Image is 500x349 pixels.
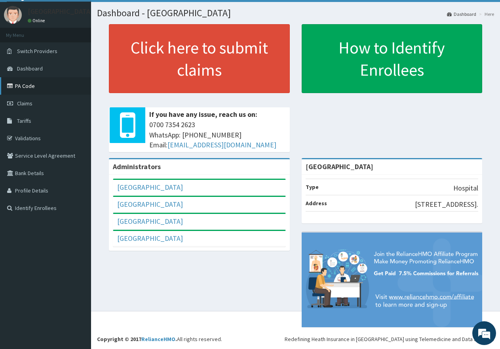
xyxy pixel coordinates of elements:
img: provider-team-banner.png [302,233,483,327]
p: [GEOGRAPHIC_DATA] [28,8,93,15]
strong: [GEOGRAPHIC_DATA] [306,162,373,171]
a: Click here to submit claims [109,24,290,93]
a: [GEOGRAPHIC_DATA] [117,217,183,226]
a: [GEOGRAPHIC_DATA] [117,234,183,243]
span: Switch Providers [17,48,57,55]
img: User Image [4,6,22,24]
p: Hospital [453,183,478,193]
li: Here [477,11,494,17]
strong: Copyright © 2017 . [97,336,177,343]
b: Type [306,183,319,191]
a: [GEOGRAPHIC_DATA] [117,183,183,192]
b: If you have any issue, reach us on: [149,110,257,119]
img: d_794563401_company_1708531726252_794563401 [15,40,32,59]
p: [STREET_ADDRESS]. [415,199,478,210]
a: RelianceHMO [141,336,175,343]
a: Online [28,18,47,23]
span: Dashboard [17,65,43,72]
b: Administrators [113,162,161,171]
footer: All rights reserved. [91,311,500,349]
div: Redefining Heath Insurance in [GEOGRAPHIC_DATA] using Telemedicine and Data Science! [285,335,494,343]
div: Chat with us now [41,44,133,55]
a: [GEOGRAPHIC_DATA] [117,200,183,209]
a: [EMAIL_ADDRESS][DOMAIN_NAME] [167,140,276,149]
span: We're online! [46,100,109,180]
a: How to Identify Enrollees [302,24,483,93]
span: Tariffs [17,117,31,124]
a: Dashboard [447,11,476,17]
textarea: Type your message and hit 'Enter' [4,216,151,244]
span: 0700 7354 2623 WhatsApp: [PHONE_NUMBER] Email: [149,120,286,150]
span: Claims [17,100,32,107]
h1: Dashboard - [GEOGRAPHIC_DATA] [97,8,494,18]
b: Address [306,200,327,207]
div: Minimize live chat window [130,4,149,23]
